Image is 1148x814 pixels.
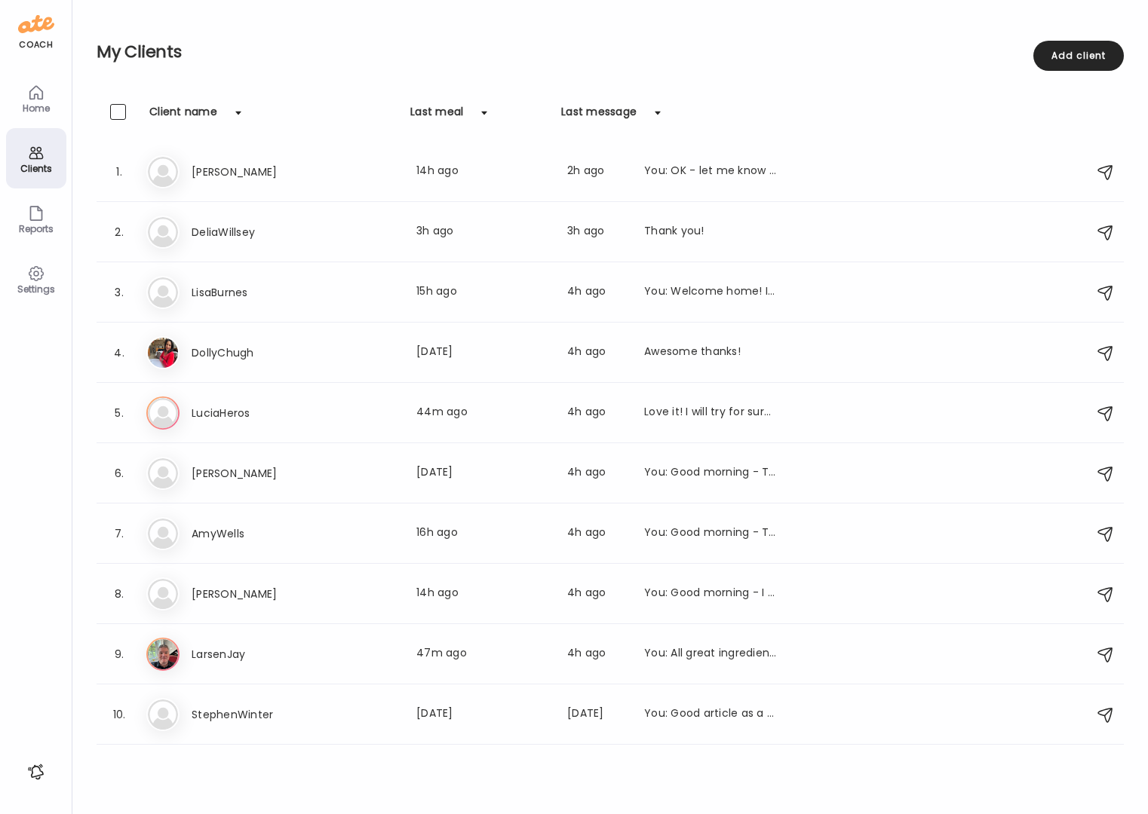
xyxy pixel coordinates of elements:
[110,585,128,603] div: 8.
[9,224,63,234] div: Reports
[192,705,324,724] h3: StephenWinter
[110,705,128,724] div: 10.
[9,103,63,113] div: Home
[192,525,324,543] h3: AmyWells
[19,38,53,51] div: coach
[567,525,626,543] div: 4h ago
[192,283,324,301] h3: LisaBurnes
[644,223,777,241] div: Thank you!
[410,104,463,128] div: Last meal
[416,404,549,422] div: 44m ago
[567,223,626,241] div: 3h ago
[110,283,128,301] div: 3.
[561,104,637,128] div: Last message
[416,525,549,543] div: 16h ago
[416,223,549,241] div: 3h ago
[416,344,549,362] div: [DATE]
[18,12,54,36] img: ate
[416,645,549,663] div: 47m ago
[416,163,549,181] div: 14h ago
[110,645,128,663] div: 9.
[416,464,549,482] div: [DATE]
[567,705,626,724] div: [DATE]
[110,223,128,241] div: 2.
[644,645,777,663] div: You: All great ingredients - but caution on fat servings. Bacon, Avocado eggs all have fat of som...
[567,283,626,301] div: 4h ago
[192,344,324,362] h3: DollyChugh
[192,163,324,181] h3: [PERSON_NAME]
[416,585,549,603] div: 14h ago
[644,344,777,362] div: Awesome thanks!
[644,585,777,603] div: You: Good morning - I am not sure how they calculate this. This week there were a few days that y...
[567,163,626,181] div: 2h ago
[644,283,777,301] div: You: Welcome home! I look forward to catching up [DATE] -
[567,585,626,603] div: 4h ago
[644,464,777,482] div: You: Good morning - This is an incredibly easy and tasty meal I just made [DATE] night. I served ...
[567,404,626,422] div: 4h ago
[192,585,324,603] h3: [PERSON_NAME]
[9,284,63,294] div: Settings
[644,404,777,422] div: Love it! I will try for sure. Thanks for this!!
[567,344,626,362] div: 4h ago
[416,283,549,301] div: 15h ago
[192,464,324,482] h3: [PERSON_NAME]
[110,464,128,482] div: 6.
[567,645,626,663] div: 4h ago
[644,705,777,724] div: You: Good article as a reminder to eat your veggies💚 20 Best Non-Starchy Vegetables to Add to You...
[567,464,626,482] div: 4h ago
[110,163,128,181] div: 1.
[192,645,324,663] h3: LarsenJay
[110,525,128,543] div: 7.
[644,163,777,181] div: You: OK - let me know how you are feeling
[192,404,324,422] h3: LuciaHeros
[1033,41,1124,71] div: Add client
[9,164,63,173] div: Clients
[110,404,128,422] div: 5.
[416,705,549,724] div: [DATE]
[149,104,217,128] div: Client name
[97,41,1124,63] h2: My Clients
[644,525,777,543] div: You: Good morning - This is an incredibly easy and tasty meal I just made [DATE] night. I served ...
[192,223,324,241] h3: DeliaWillsey
[110,344,128,362] div: 4.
